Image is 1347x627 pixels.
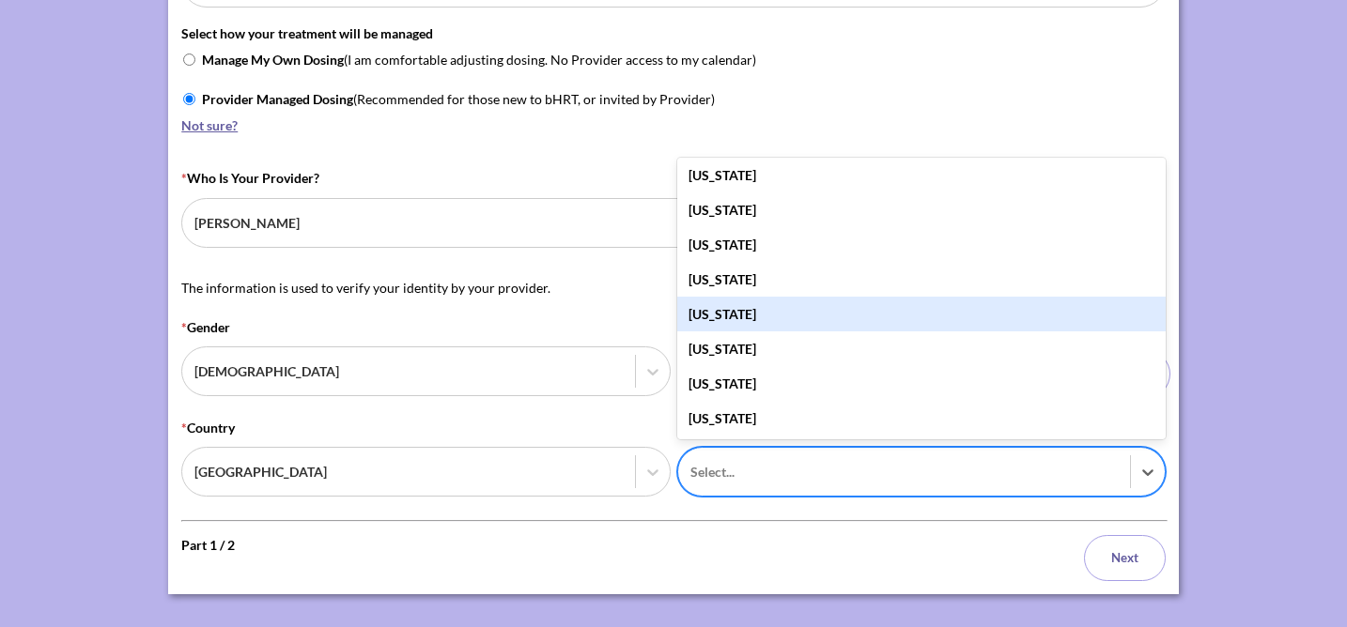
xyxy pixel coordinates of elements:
div: [US_STATE] [677,366,1166,401]
label: Gender [181,319,670,397]
label: Date of Birth [677,319,1166,411]
strong: Provider Managed Dosing [202,91,353,107]
div: [US_STATE] [677,401,1166,436]
label: who is your provider? [181,170,1166,248]
h4: Select how your treatment will be managed [181,23,1166,43]
label: Country [181,420,670,497]
div: [US_STATE] [677,192,1166,227]
span: (Recommended for those new to bHRT, or invited by Provider) [202,89,715,109]
button: Next [1084,535,1166,581]
div: [US_STATE] [677,331,1166,366]
div: [US_STATE] [677,262,1166,297]
label: State [677,420,1166,497]
span: (I am comfortable adjusting dosing. No Provider access to my calendar) [202,50,756,69]
div: [US_STATE] [677,158,1166,192]
input: *Country[GEOGRAPHIC_DATA] [194,462,197,482]
input: Manage My Own Dosing(I am comfortable adjusting dosing. No Provider access to my calendar) [183,54,195,66]
strong: Part 1 / 2 [181,535,235,581]
div: [US_STATE] [677,297,1166,331]
strong: Manage My Own Dosing [202,52,344,68]
input: Provider Managed Dosing(Recommended for those new to bHRT, or invited by Provider) [183,93,195,105]
p: The information is used to verify your identity by your provider. [181,278,1166,298]
a: Not sure? [181,115,1166,135]
input: *StateSelect...[US_STATE][US_STATE][US_STATE][US_STATE][US_STATE][US_STATE][US_STATE][US_STATE][U... [690,462,693,482]
div: [US_STATE] [677,227,1166,262]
